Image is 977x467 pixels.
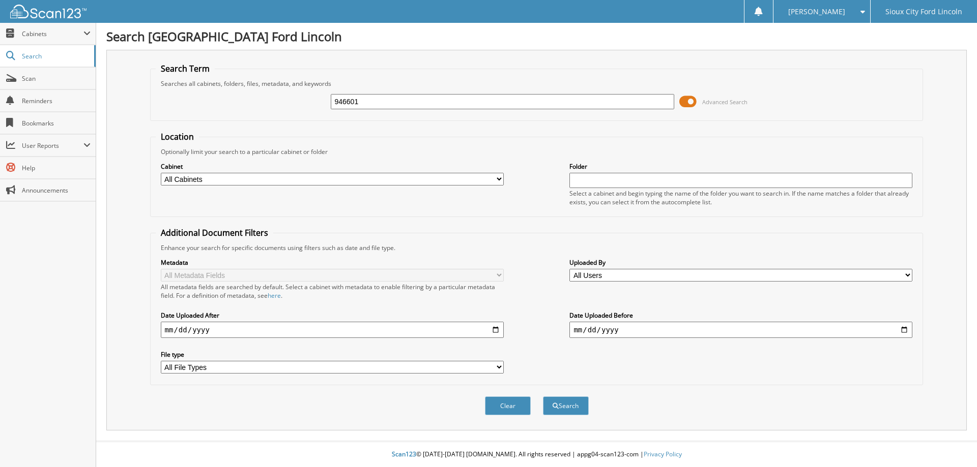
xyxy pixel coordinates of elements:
span: Cabinets [22,29,83,38]
span: Bookmarks [22,119,91,128]
span: Sioux City Ford Lincoln [885,9,962,15]
span: User Reports [22,141,83,150]
span: Help [22,164,91,172]
span: Announcements [22,186,91,195]
span: Reminders [22,97,91,105]
legend: Additional Document Filters [156,227,273,238]
legend: Search Term [156,63,215,74]
a: Privacy Policy [644,450,682,458]
div: Searches all cabinets, folders, files, metadata, and keywords [156,79,918,88]
label: Metadata [161,258,504,267]
div: Enhance your search for specific documents using filters such as date and file type. [156,243,918,252]
button: Search [543,396,589,415]
label: Folder [569,162,912,171]
div: Optionally limit your search to a particular cabinet or folder [156,147,918,156]
div: All metadata fields are searched by default. Select a cabinet with metadata to enable filtering b... [161,283,504,300]
label: File type [161,350,504,359]
div: Select a cabinet and begin typing the name of the folder you want to search in. If the name match... [569,189,912,206]
span: [PERSON_NAME] [788,9,845,15]
span: Scan [22,74,91,83]
legend: Location [156,131,199,142]
span: Advanced Search [702,98,748,106]
a: here [268,291,281,300]
input: end [569,322,912,338]
div: © [DATE]-[DATE] [DOMAIN_NAME]. All rights reserved | appg04-scan123-com | [96,442,977,467]
label: Cabinet [161,162,504,171]
label: Date Uploaded Before [569,311,912,320]
img: scan123-logo-white.svg [10,5,87,18]
iframe: Chat Widget [926,418,977,467]
input: start [161,322,504,338]
button: Clear [485,396,531,415]
span: Scan123 [392,450,416,458]
label: Uploaded By [569,258,912,267]
label: Date Uploaded After [161,311,504,320]
h1: Search [GEOGRAPHIC_DATA] Ford Lincoln [106,28,967,45]
span: Search [22,52,89,60]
